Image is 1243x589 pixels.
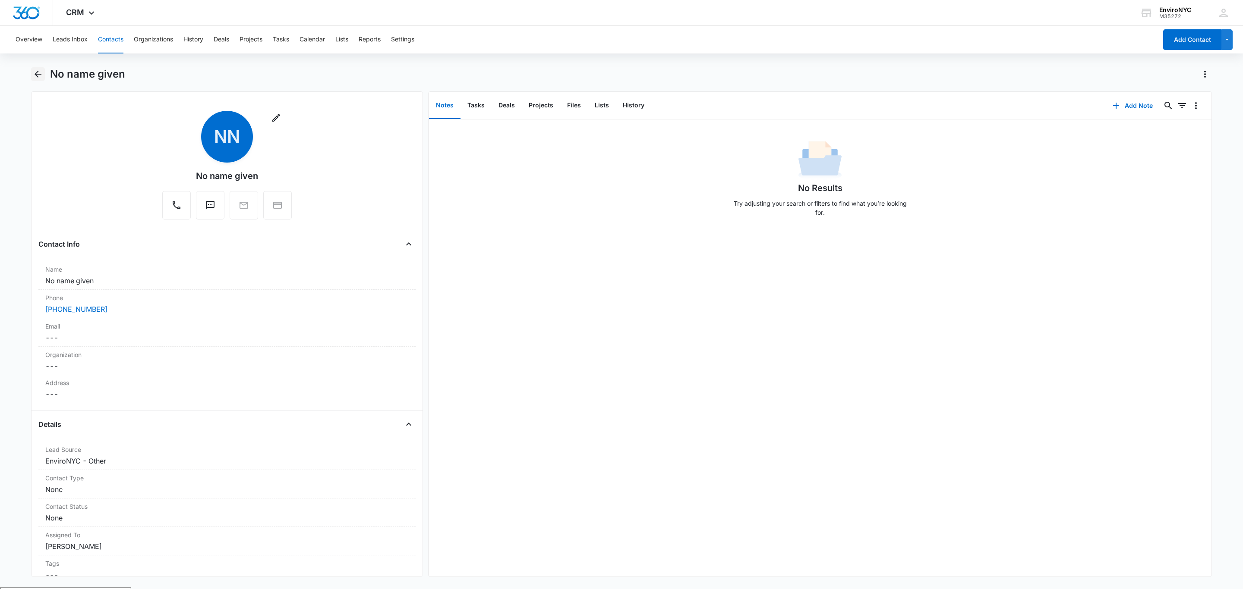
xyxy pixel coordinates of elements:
[162,204,191,212] a: Call
[134,26,173,53] button: Organizations
[1175,99,1189,113] button: Filters
[240,26,262,53] button: Projects
[45,322,409,331] label: Email
[273,26,289,53] button: Tasks
[402,237,416,251] button: Close
[183,26,203,53] button: History
[45,541,409,551] dd: [PERSON_NAME]
[196,191,224,219] button: Text
[45,304,107,314] a: [PHONE_NUMBER]
[38,442,416,470] div: Lead SourceEnviroNYC - Other
[38,347,416,375] div: Organization---
[1104,95,1161,116] button: Add Note
[38,239,80,249] h4: Contact Info
[45,361,409,371] dd: ---
[729,199,911,217] p: Try adjusting your search or filters to find what you’re looking for.
[38,498,416,527] div: Contact StatusNone
[45,570,409,580] dd: ---
[45,350,409,359] label: Organization
[196,169,258,182] div: No name given
[196,204,224,212] a: Text
[38,375,416,403] div: Address---
[45,265,409,274] label: Name
[45,456,409,466] dd: EnviroNYC - Other
[1159,6,1191,13] div: account name
[38,470,416,498] div: Contact TypeNone
[214,26,229,53] button: Deals
[50,68,125,81] h1: No name given
[162,191,191,219] button: Call
[16,26,42,53] button: Overview
[45,389,409,399] dd: ---
[798,182,842,194] h1: No Results
[461,92,492,119] button: Tasks
[38,290,416,318] div: Phone[PHONE_NUMBER]
[798,138,842,182] img: No Data
[45,276,409,286] dd: No name given
[1161,99,1175,113] button: Search...
[588,92,616,119] button: Lists
[38,261,416,290] div: NameNo name given
[300,26,325,53] button: Calendar
[38,419,61,429] h4: Details
[335,26,348,53] button: Lists
[31,67,45,81] button: Back
[1163,29,1221,50] button: Add Contact
[38,527,416,555] div: Assigned To[PERSON_NAME]
[45,484,409,495] dd: None
[616,92,651,119] button: History
[53,26,88,53] button: Leads Inbox
[38,555,416,584] div: Tags---
[66,8,84,17] span: CRM
[45,559,409,568] label: Tags
[391,26,414,53] button: Settings
[429,92,461,119] button: Notes
[402,417,416,431] button: Close
[1189,99,1203,113] button: Overflow Menu
[45,378,409,387] label: Address
[1198,67,1212,81] button: Actions
[45,473,409,482] label: Contact Type
[45,332,409,343] dd: ---
[45,445,409,454] label: Lead Source
[359,26,381,53] button: Reports
[45,513,409,523] dd: None
[201,111,253,163] span: Nn
[98,26,123,53] button: Contacts
[38,318,416,347] div: Email---
[1159,13,1191,19] div: account id
[492,92,522,119] button: Deals
[560,92,588,119] button: Files
[45,502,409,511] label: Contact Status
[45,530,409,539] label: Assigned To
[45,293,409,302] label: Phone
[522,92,560,119] button: Projects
